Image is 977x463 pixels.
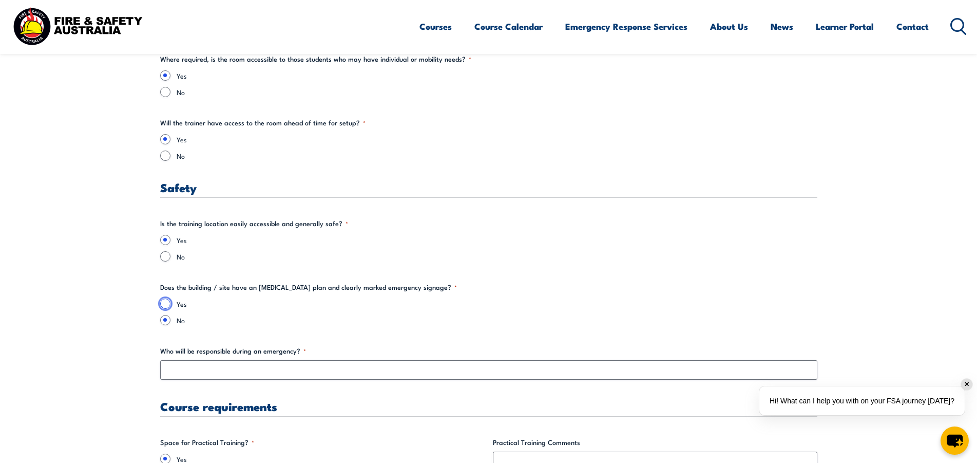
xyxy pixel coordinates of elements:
a: Course Calendar [474,13,543,40]
a: Emergency Response Services [565,13,687,40]
button: chat-button [941,427,969,455]
h3: Course requirements [160,400,817,412]
label: No [177,151,817,161]
a: Learner Portal [816,13,874,40]
a: Courses [419,13,452,40]
label: Practical Training Comments [493,437,817,448]
label: Who will be responsible during an emergency? [160,346,817,356]
legend: Does the building / site have an [MEDICAL_DATA] plan and clearly marked emergency signage? [160,282,457,292]
legend: Where required, is the room accessible to those students who may have individual or mobility needs? [160,54,471,64]
legend: Will the trainer have access to the room ahead of time for setup? [160,118,366,128]
label: Yes [177,235,817,245]
label: No [177,315,817,325]
a: Contact [896,13,929,40]
a: News [771,13,793,40]
label: Yes [177,299,817,309]
label: Yes [177,70,817,81]
legend: Is the training location easily accessible and generally safe? [160,218,348,229]
legend: Space for Practical Training? [160,437,254,448]
h3: Safety [160,181,817,193]
div: ✕ [961,379,972,390]
a: About Us [710,13,748,40]
label: No [177,251,817,262]
label: Yes [177,134,817,144]
label: No [177,87,817,97]
div: Hi! What can I help you with on your FSA journey [DATE]? [759,386,965,415]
